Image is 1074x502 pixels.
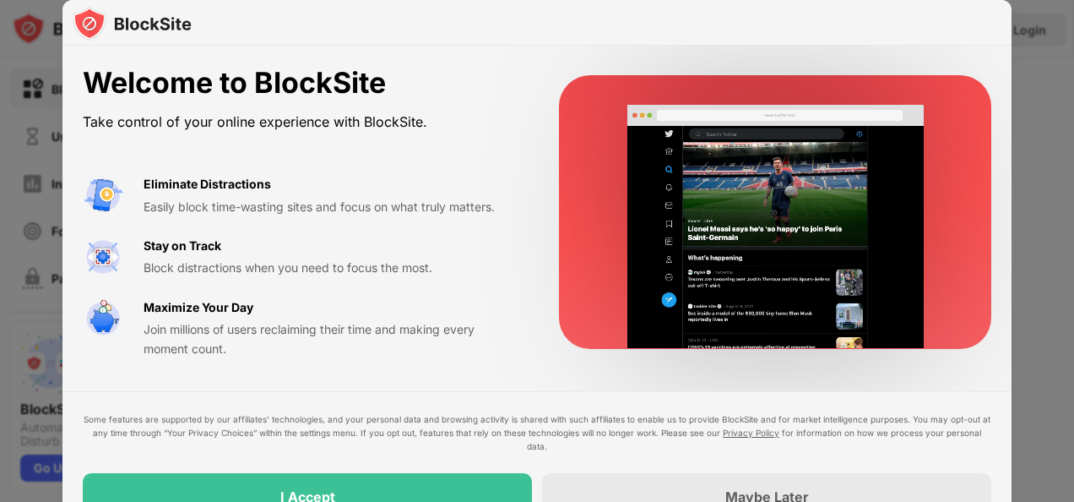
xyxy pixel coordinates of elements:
[144,175,271,194] div: Eliminate Distractions
[144,198,518,216] div: Easily block time-wasting sites and focus on what truly matters.
[83,298,123,339] img: value-safe-time.svg
[83,412,991,453] div: Some features are supported by our affiliates’ technologies, and your personal data and browsing ...
[144,259,518,277] div: Block distractions when you need to focus the most.
[144,237,221,255] div: Stay on Track
[144,298,253,317] div: Maximize Your Day
[83,237,123,277] img: value-focus.svg
[144,320,518,358] div: Join millions of users reclaiming their time and making every moment count.
[83,175,123,216] img: value-avoid-distractions.svg
[723,428,779,438] a: Privacy Policy
[83,66,518,101] div: Welcome to BlockSite
[83,110,518,134] div: Take control of your online experience with BlockSite.
[73,7,192,41] img: logo-blocksite.svg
